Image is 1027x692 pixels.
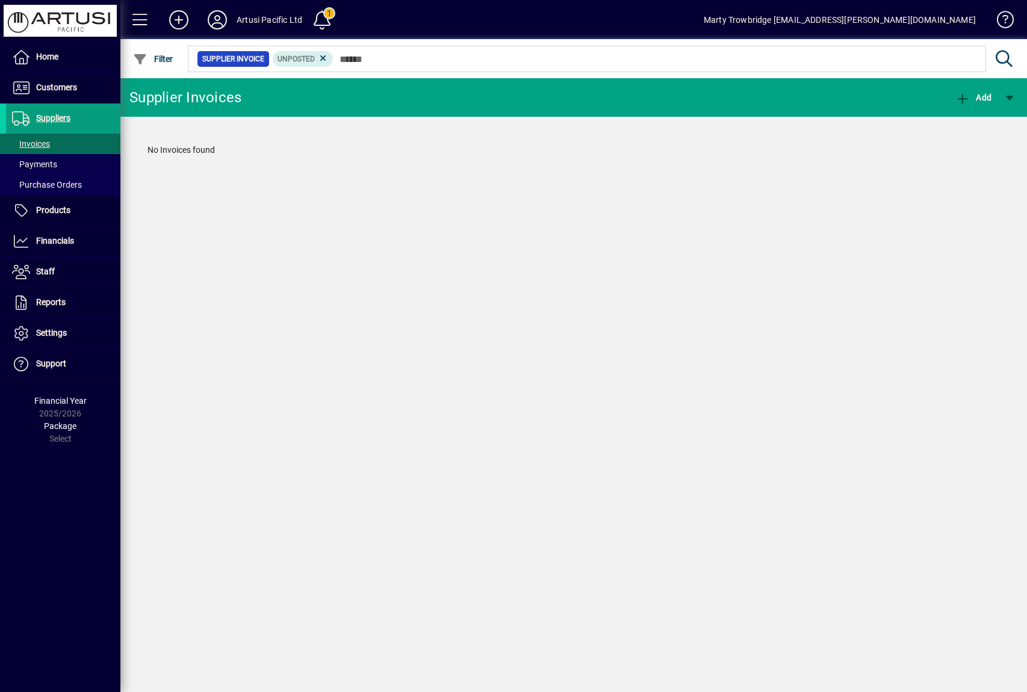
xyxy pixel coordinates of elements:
[6,134,120,154] a: Invoices
[6,318,120,348] a: Settings
[6,257,120,287] a: Staff
[198,9,237,31] button: Profile
[36,205,70,215] span: Products
[36,52,58,61] span: Home
[273,51,334,67] mat-chip: Invoice Status: Unposted
[6,154,120,175] a: Payments
[6,42,120,72] a: Home
[6,175,120,195] a: Purchase Orders
[278,55,315,63] span: Unposted
[6,288,120,318] a: Reports
[129,88,241,107] div: Supplier Invoices
[160,9,198,31] button: Add
[704,10,976,29] div: Marty Trowbridge [EMAIL_ADDRESS][PERSON_NAME][DOMAIN_NAME]
[130,48,176,70] button: Filter
[6,73,120,103] a: Customers
[44,421,76,431] span: Package
[6,196,120,226] a: Products
[988,2,1012,42] a: Knowledge Base
[36,113,70,123] span: Suppliers
[6,226,120,256] a: Financials
[34,396,87,406] span: Financial Year
[36,236,74,246] span: Financials
[237,10,302,29] div: Artusi Pacific Ltd
[12,139,50,149] span: Invoices
[36,297,66,307] span: Reports
[135,132,1012,168] div: No Invoices found
[6,349,120,379] a: Support
[36,328,67,338] span: Settings
[36,82,77,92] span: Customers
[12,159,57,169] span: Payments
[202,53,264,65] span: Supplier Invoice
[955,93,991,102] span: Add
[952,87,994,108] button: Add
[12,180,82,190] span: Purchase Orders
[133,54,173,64] span: Filter
[36,267,55,276] span: Staff
[36,359,66,368] span: Support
